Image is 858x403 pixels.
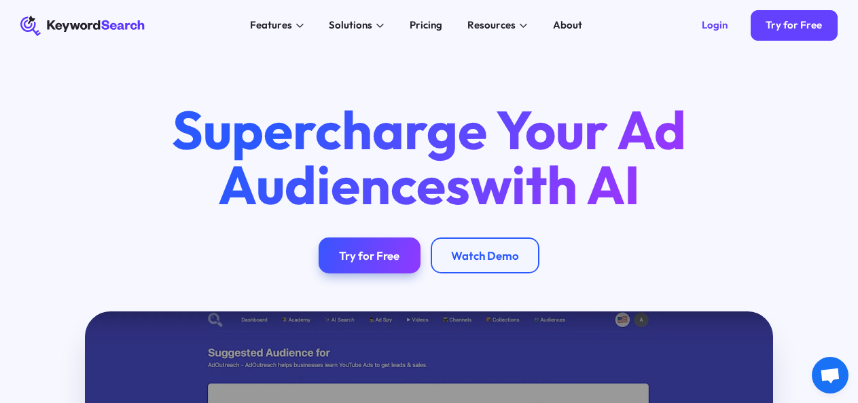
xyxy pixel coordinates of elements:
div: Try for Free [339,248,399,263]
a: Login [687,10,743,41]
span: with AI [470,151,640,218]
div: Try for Free [766,19,822,32]
div: Watch Demo [451,248,519,263]
a: Open chat [812,357,848,394]
a: Try for Free [751,10,838,41]
div: Pricing [410,18,442,33]
h1: Supercharge Your Ad Audiences [149,102,710,212]
a: About [545,16,590,36]
div: Solutions [329,18,372,33]
a: Pricing [401,16,450,36]
div: Login [702,19,728,32]
div: Features [250,18,292,33]
div: Resources [467,18,516,33]
a: Try for Free [319,237,420,273]
div: About [553,18,582,33]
